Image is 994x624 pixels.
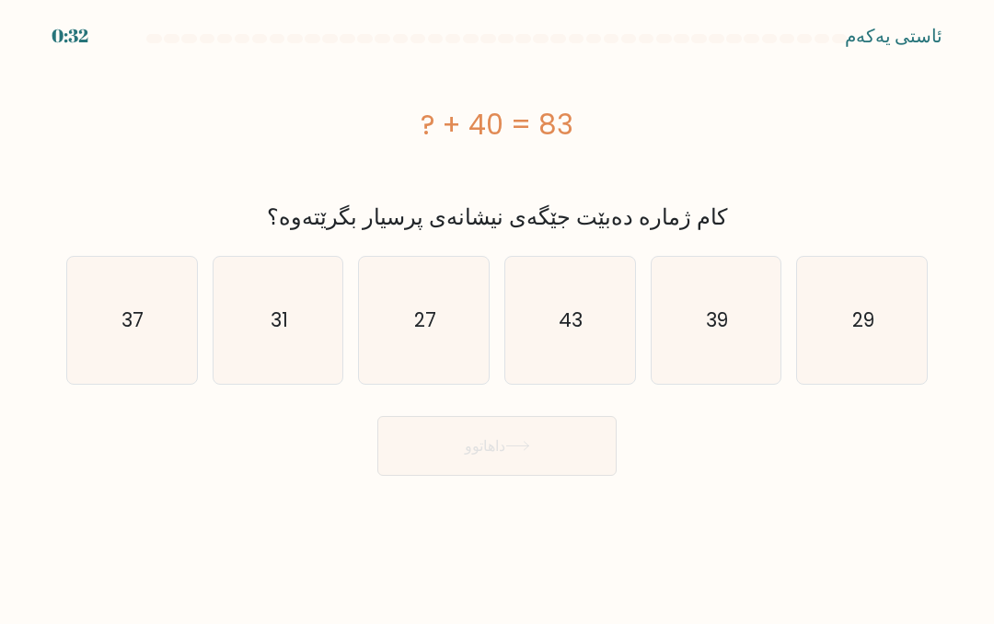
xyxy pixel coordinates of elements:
text: 29 [852,306,874,333]
font: 0:32 [52,23,88,48]
text: 27 [414,306,436,333]
font: ئاستی یەکەم [845,23,942,48]
button: داهاتوو [377,416,617,476]
text: 43 [560,306,584,333]
text: 37 [122,306,144,333]
font: داهاتوو [465,435,505,456]
text: 31 [271,306,288,333]
font: کام ژمارە دەبێت جێگەی نیشانەی پرسیار بگرێتەوە؟ [267,202,727,232]
text: 39 [706,306,728,333]
font: ? + 40 = 83 [421,105,573,144]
